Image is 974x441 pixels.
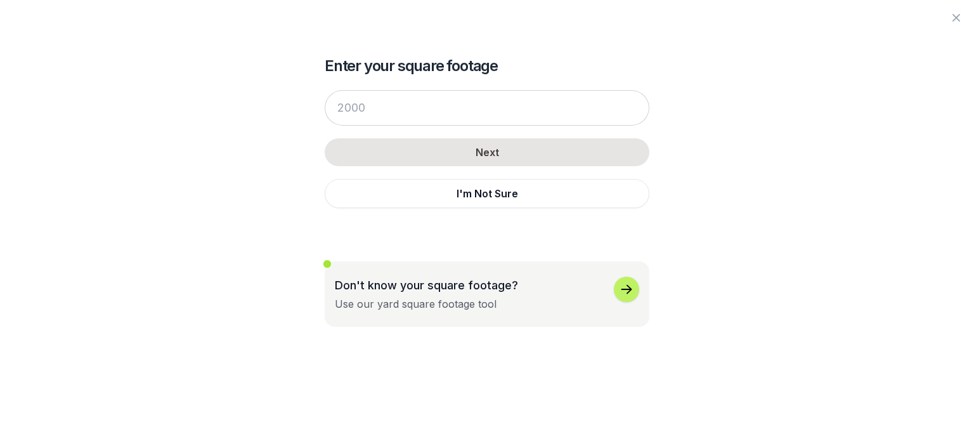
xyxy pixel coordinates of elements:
button: Next [325,138,649,166]
button: Don't know your square footage?Use our yard square footage tool [325,261,649,327]
div: Use our yard square footage tool [335,296,497,312]
input: 2000 [325,90,649,126]
p: Don't know your square footage? [335,277,518,294]
button: I'm Not Sure [325,179,649,208]
h2: Enter your square footage [325,56,649,76]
